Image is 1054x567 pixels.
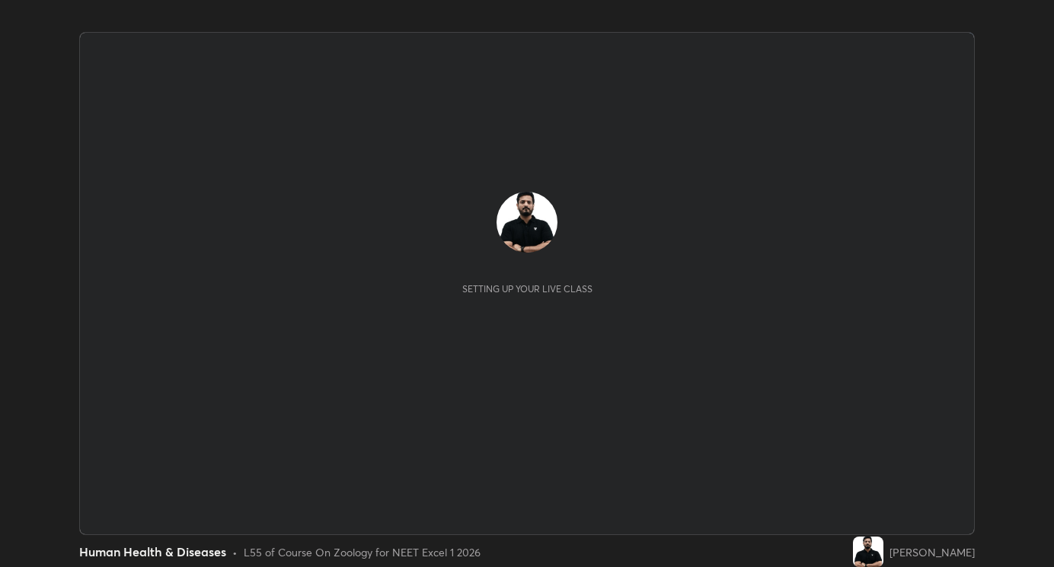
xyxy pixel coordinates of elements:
[232,544,238,560] div: •
[79,543,226,561] div: Human Health & Diseases
[890,544,975,560] div: [PERSON_NAME]
[244,544,481,560] div: L55 of Course On Zoology for NEET Excel 1 2026
[853,537,883,567] img: 54f690991e824e6993d50b0d6a1f1dc5.jpg
[497,192,557,253] img: 54f690991e824e6993d50b0d6a1f1dc5.jpg
[462,283,592,295] div: Setting up your live class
